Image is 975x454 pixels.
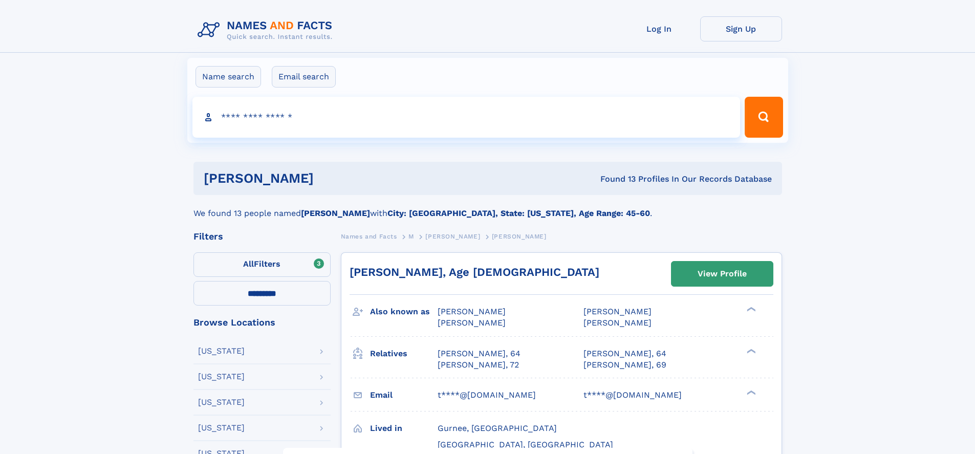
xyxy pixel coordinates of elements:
[350,266,599,278] a: [PERSON_NAME], Age [DEMOGRAPHIC_DATA]
[243,259,254,269] span: All
[204,172,457,185] h1: [PERSON_NAME]
[583,359,666,371] a: [PERSON_NAME], 69
[438,318,506,328] span: [PERSON_NAME]
[193,232,331,241] div: Filters
[370,420,438,437] h3: Lived in
[425,233,480,240] span: [PERSON_NAME]
[198,347,245,355] div: [US_STATE]
[438,423,557,433] span: Gurnee, [GEOGRAPHIC_DATA]
[438,359,519,371] a: [PERSON_NAME], 72
[198,424,245,432] div: [US_STATE]
[492,233,547,240] span: [PERSON_NAME]
[425,230,480,243] a: [PERSON_NAME]
[744,389,756,396] div: ❯
[196,66,261,88] label: Name search
[408,230,414,243] a: M
[438,348,521,359] a: [PERSON_NAME], 64
[193,252,331,277] label: Filters
[370,303,438,320] h3: Also known as
[671,262,773,286] a: View Profile
[745,97,783,138] button: Search Button
[198,373,245,381] div: [US_STATE]
[387,208,650,218] b: City: [GEOGRAPHIC_DATA], State: [US_STATE], Age Range: 45-60
[192,97,741,138] input: search input
[744,348,756,354] div: ❯
[370,386,438,404] h3: Email
[301,208,370,218] b: [PERSON_NAME]
[193,16,341,44] img: Logo Names and Facts
[618,16,700,41] a: Log In
[583,318,652,328] span: [PERSON_NAME]
[700,16,782,41] a: Sign Up
[193,318,331,327] div: Browse Locations
[583,307,652,316] span: [PERSON_NAME]
[370,345,438,362] h3: Relatives
[193,195,782,220] div: We found 13 people named with .
[438,440,613,449] span: [GEOGRAPHIC_DATA], [GEOGRAPHIC_DATA]
[198,398,245,406] div: [US_STATE]
[408,233,414,240] span: M
[272,66,336,88] label: Email search
[698,262,747,286] div: View Profile
[438,307,506,316] span: [PERSON_NAME]
[457,174,772,185] div: Found 13 Profiles In Our Records Database
[583,348,666,359] a: [PERSON_NAME], 64
[341,230,397,243] a: Names and Facts
[744,306,756,313] div: ❯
